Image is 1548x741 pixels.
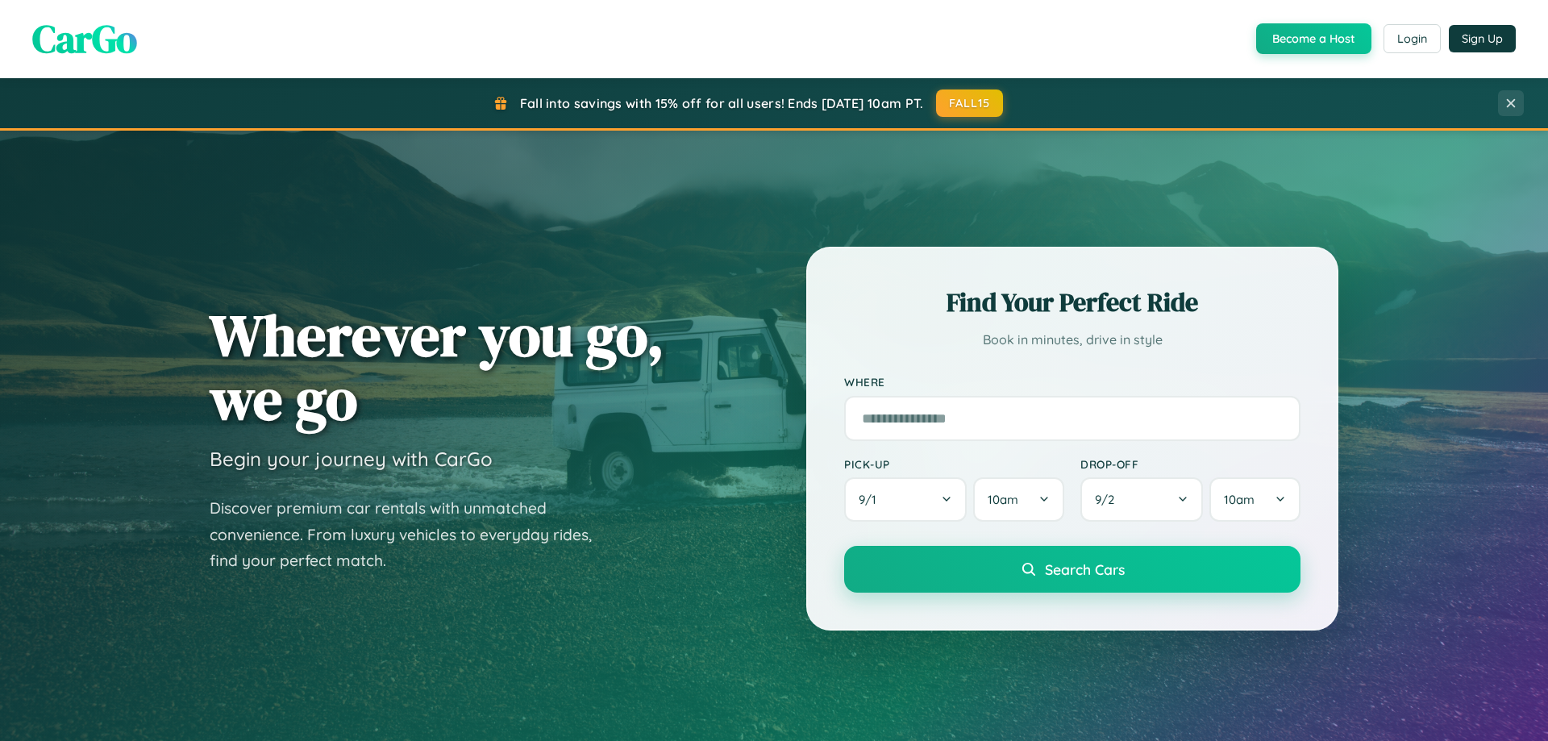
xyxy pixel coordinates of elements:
[210,447,493,471] h3: Begin your journey with CarGo
[844,376,1300,389] label: Where
[844,457,1064,471] label: Pick-up
[844,285,1300,320] h2: Find Your Perfect Ride
[844,328,1300,352] p: Book in minutes, drive in style
[936,90,1004,117] button: FALL15
[973,477,1064,522] button: 10am
[844,477,967,522] button: 9/1
[1095,492,1122,507] span: 9 / 2
[1384,24,1441,53] button: Login
[210,303,664,431] h1: Wherever you go, we go
[1080,477,1203,522] button: 9/2
[1045,560,1125,578] span: Search Cars
[988,492,1018,507] span: 10am
[1256,23,1371,54] button: Become a Host
[1080,457,1300,471] label: Drop-off
[1449,25,1516,52] button: Sign Up
[520,95,924,111] span: Fall into savings with 15% off for all users! Ends [DATE] 10am PT.
[1209,477,1300,522] button: 10am
[32,12,137,65] span: CarGo
[859,492,884,507] span: 9 / 1
[1224,492,1255,507] span: 10am
[210,495,613,574] p: Discover premium car rentals with unmatched convenience. From luxury vehicles to everyday rides, ...
[844,546,1300,593] button: Search Cars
